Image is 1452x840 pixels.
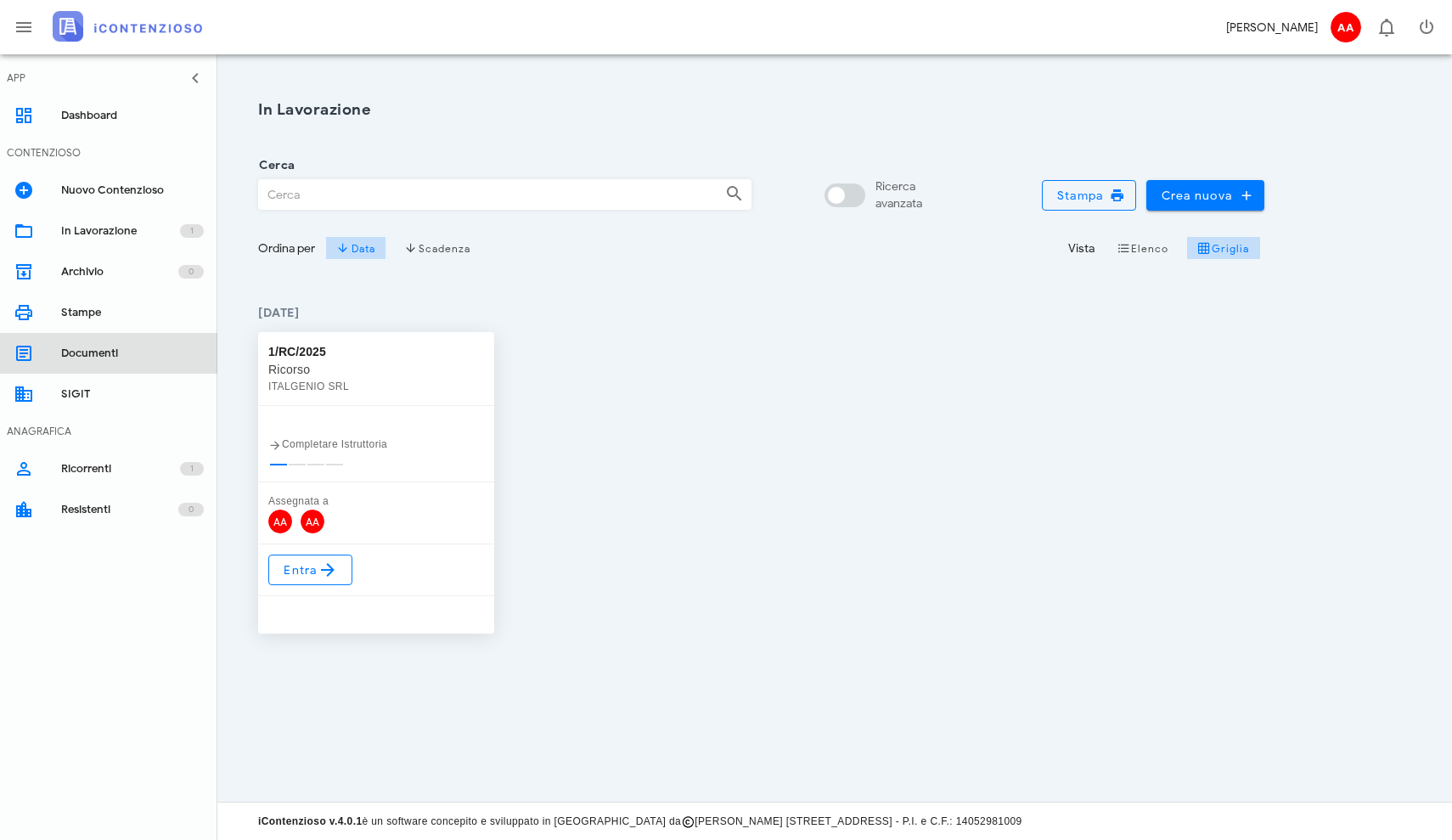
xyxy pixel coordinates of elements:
[268,510,292,533] span: AA
[53,11,202,42] img: logo-text-2x.png
[259,180,712,209] input: Cerca
[254,157,295,174] label: Cerca
[268,436,484,453] div: Completare Istruttoria
[258,240,315,257] div: Ordina per
[1325,7,1365,48] button: AA
[325,236,386,260] button: Data
[404,241,471,255] span: Scadenza
[61,503,178,516] div: Resistenti
[1042,180,1137,211] button: Stampa
[1187,236,1261,260] button: Griglia
[1117,241,1169,255] span: Elenco
[190,223,194,240] span: 1
[258,99,1264,121] h1: In Lavorazione
[7,424,71,439] div: ANAGRAFICA
[61,183,204,197] div: Nuovo Contenzioso
[61,387,204,401] div: SIGIT
[190,460,194,477] span: 1
[1197,241,1250,255] span: Griglia
[393,236,482,260] button: Scadenza
[1068,240,1095,257] div: Vista
[268,378,484,395] div: ITALGENIO SRL
[1331,12,1361,42] span: AA
[1056,188,1123,203] span: Stampa
[61,347,204,360] div: Documenti
[268,342,326,361] div: 1/RC/2025
[1105,236,1179,260] button: Elenco
[283,560,338,580] span: Entra
[875,178,922,212] div: Ricerca avanzata
[61,462,180,476] div: Ricorrenti
[7,145,81,161] div: CONTENZIOSO
[336,241,374,255] span: Data
[268,493,484,510] div: Assegnata a
[301,510,324,533] span: AA
[1365,7,1406,48] button: Distintivo
[61,265,178,279] div: Archivio
[61,306,204,319] div: Stampe
[189,263,194,280] span: 0
[61,224,180,238] div: In Lavorazione
[258,815,362,827] strong: iContenzioso v.4.0.1
[189,501,194,518] span: 0
[268,555,352,585] a: Entra
[268,361,484,378] div: Ricorso
[258,304,1264,322] h4: [DATE]
[1146,180,1264,211] button: Crea nuova
[1160,188,1251,203] span: Crea nuova
[61,109,204,122] div: Dashboard
[1226,19,1318,37] div: [PERSON_NAME]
